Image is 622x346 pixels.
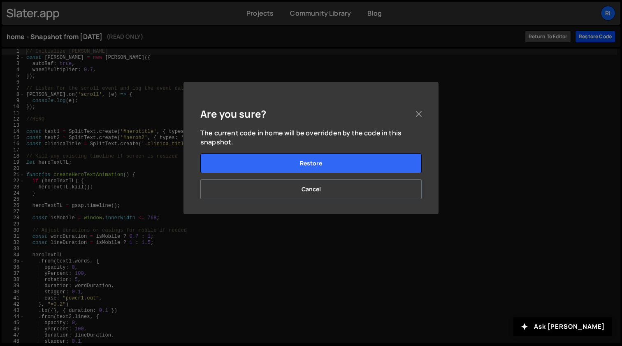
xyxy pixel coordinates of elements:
[200,107,266,120] h5: Are you sure?
[200,153,422,173] button: Restore
[413,108,425,120] button: Close
[513,317,612,336] button: Ask [PERSON_NAME]
[200,179,422,199] button: Cancel
[200,128,422,147] p: The current code in home will be overridden by the code in this snapshot.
